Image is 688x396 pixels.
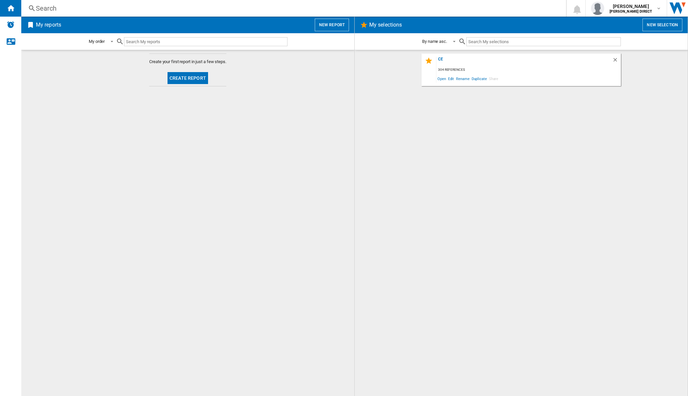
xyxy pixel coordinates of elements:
[610,9,652,14] b: [PERSON_NAME] DIRECT
[149,59,226,65] span: Create your first report in just a few steps.
[89,39,105,44] div: My order
[315,19,349,31] button: New report
[447,74,455,83] span: Edit
[7,21,15,29] img: alerts-logo.svg
[168,72,208,84] button: Create report
[36,4,549,13] div: Search
[455,74,470,83] span: Rename
[466,37,621,46] input: Search My selections
[436,66,621,74] div: 304 references
[436,74,447,83] span: Open
[124,37,287,46] input: Search My reports
[35,19,62,31] h2: My reports
[368,19,403,31] h2: My selections
[422,39,447,44] div: By name asc.
[436,57,612,66] div: ce
[471,74,488,83] span: Duplicate
[610,3,652,10] span: [PERSON_NAME]
[642,19,682,31] button: New selection
[591,2,604,15] img: profile.jpg
[488,74,500,83] span: Share
[612,57,621,66] div: Delete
